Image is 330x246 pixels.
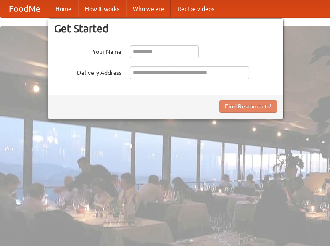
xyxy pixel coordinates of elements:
[126,0,171,17] a: Who we are
[49,0,78,17] a: Home
[54,66,121,77] label: Delivery Address
[54,45,121,56] label: Your Name
[54,22,277,35] h3: Get Started
[171,0,221,17] a: Recipe videos
[78,0,126,17] a: How it works
[0,0,49,17] a: FoodMe
[219,100,277,113] button: Find Restaurants!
